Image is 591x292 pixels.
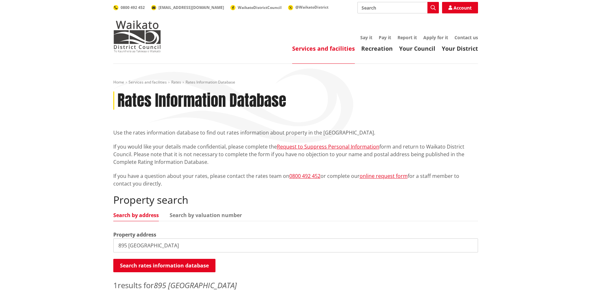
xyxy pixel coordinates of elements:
[113,213,159,218] a: Search by address
[171,79,181,85] a: Rates
[360,172,408,179] a: online request form
[158,5,224,10] span: [EMAIL_ADDRESS][DOMAIN_NAME]
[238,5,282,10] span: WaikatoDistrictCouncil
[113,129,478,136] p: Use the rates information database to find out rates information about property in the [GEOGRAPHI...
[121,5,145,10] span: 0800 492 452
[357,2,439,13] input: Search input
[289,172,320,179] a: 0800 492 452
[360,34,372,40] a: Say it
[113,79,124,85] a: Home
[230,5,282,10] a: WaikatoDistrictCouncil
[113,194,478,206] h2: Property search
[379,34,391,40] a: Pay it
[129,79,167,85] a: Services and facilities
[442,45,478,52] a: Your District
[113,80,478,85] nav: breadcrumb
[186,79,235,85] span: Rates Information Database
[442,2,478,13] a: Account
[113,259,215,272] button: Search rates information database
[170,213,242,218] a: Search by valuation number
[117,91,286,110] h1: Rates Information Database
[295,4,328,10] span: @WaikatoDistrict
[113,280,118,290] span: 1
[277,143,379,150] a: Request to Suppress Personal Information
[292,45,355,52] a: Services and facilities
[423,34,448,40] a: Apply for it
[113,238,478,252] input: e.g. Duke Street NGARUAWAHIA
[154,280,237,290] em: 895 [GEOGRAPHIC_DATA]
[113,172,478,187] p: If you have a question about your rates, please contact the rates team on or complete our for a s...
[113,280,478,291] p: results for
[113,5,145,10] a: 0800 492 452
[288,4,328,10] a: @WaikatoDistrict
[113,20,161,52] img: Waikato District Council - Te Kaunihera aa Takiwaa o Waikato
[113,231,156,238] label: Property address
[113,143,478,166] p: If you would like your details made confidential, please complete the form and return to Waikato ...
[454,34,478,40] a: Contact us
[361,45,393,52] a: Recreation
[562,265,585,288] iframe: Messenger Launcher
[151,5,224,10] a: [EMAIL_ADDRESS][DOMAIN_NAME]
[399,45,435,52] a: Your Council
[398,34,417,40] a: Report it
